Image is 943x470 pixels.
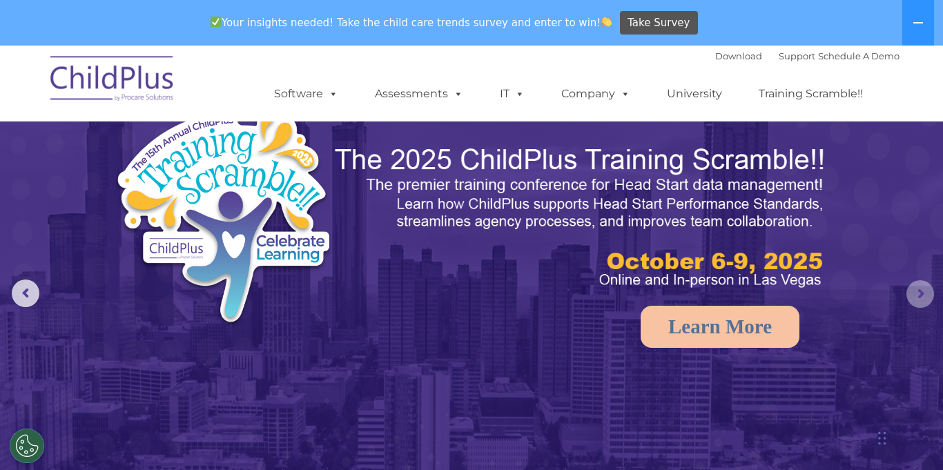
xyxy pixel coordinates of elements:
[10,429,44,463] button: Cookies Settings
[818,50,900,61] a: Schedule A Demo
[715,50,900,61] font: |
[547,80,644,108] a: Company
[641,306,799,348] a: Learn More
[620,11,698,35] a: Take Survey
[601,17,612,27] img: 👏
[745,80,877,108] a: Training Scramble!!
[779,50,815,61] a: Support
[260,80,352,108] a: Software
[717,321,943,470] iframe: Chat Widget
[43,46,182,115] img: ChildPlus by Procare Solutions
[204,9,618,36] span: Your insights needed! Take the child care trends survey and enter to win!
[628,11,690,35] span: Take Survey
[486,80,538,108] a: IT
[653,80,736,108] a: University
[715,50,762,61] a: Download
[211,17,221,27] img: ✅
[361,80,477,108] a: Assessments
[878,418,886,459] div: Drag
